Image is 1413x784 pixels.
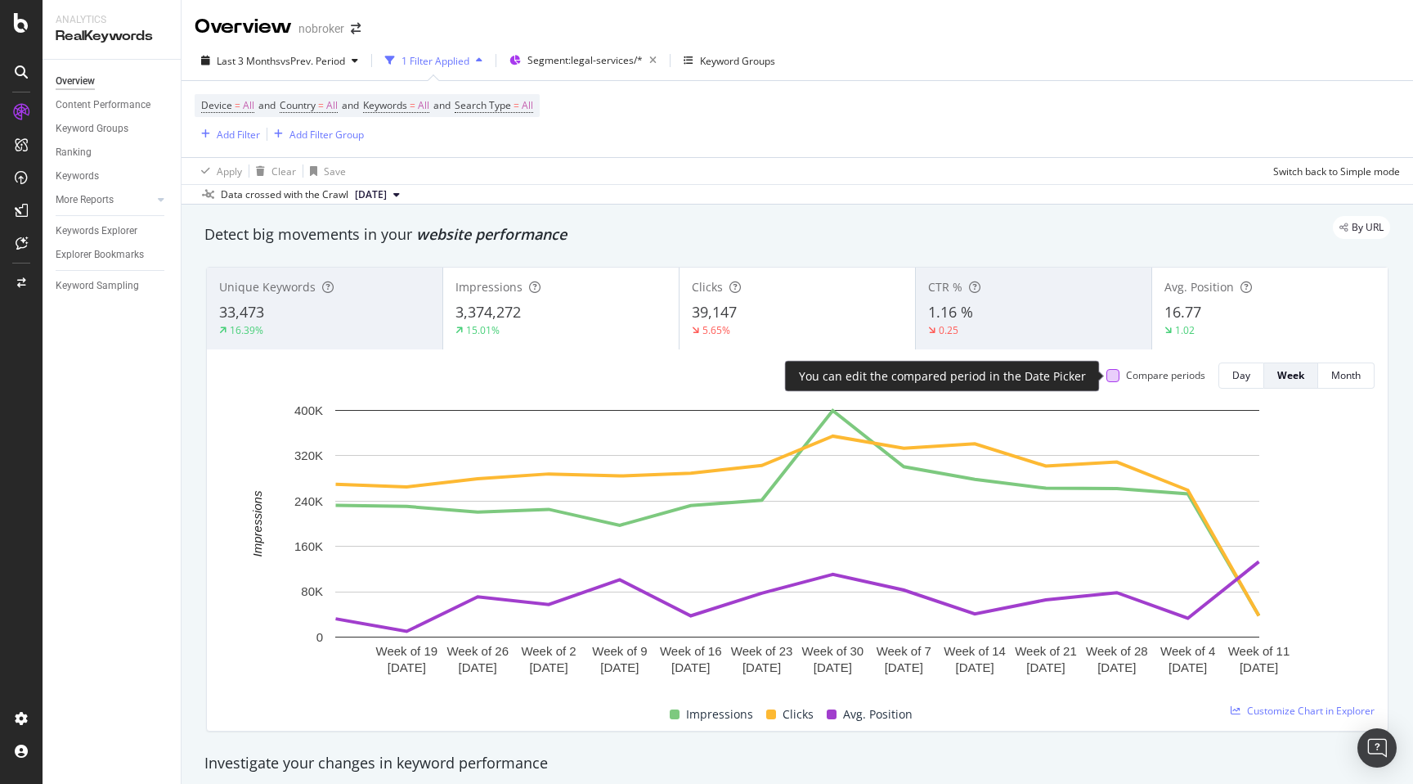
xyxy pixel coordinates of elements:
[843,705,913,724] span: Avg. Position
[692,302,737,322] span: 39,147
[220,402,1375,686] svg: A chart.
[351,23,361,34] div: arrow-right-arrow-left
[455,302,521,322] span: 3,374,272
[56,277,139,295] div: Keyword Sampling
[1247,704,1375,718] span: Customize Chart in Explorer
[1164,302,1201,322] span: 16.77
[1169,660,1207,674] text: [DATE]
[250,490,264,556] text: Impressions
[677,47,782,74] button: Keyword Groups
[56,73,95,90] div: Overview
[195,47,365,74] button: Last 3 MonthsvsPrev. Period
[303,158,346,184] button: Save
[243,94,254,117] span: All
[56,120,128,137] div: Keyword Groups
[342,98,359,112] span: and
[1015,644,1077,658] text: Week of 21
[56,144,92,161] div: Ranking
[455,279,523,295] span: Impressions
[1331,368,1361,382] div: Month
[294,539,323,553] text: 160K
[56,97,169,114] a: Content Performance
[1318,363,1375,389] button: Month
[56,277,169,295] a: Keyword Sampling
[1175,323,1195,337] div: 1.02
[267,124,364,144] button: Add Filter Group
[877,644,931,658] text: Week of 7
[944,644,1006,658] text: Week of 14
[742,660,781,674] text: [DATE]
[522,94,533,117] span: All
[235,98,240,112] span: =
[195,158,242,184] button: Apply
[376,644,438,658] text: Week of 19
[56,120,169,137] a: Keyword Groups
[56,246,144,264] div: Explorer Bookmarks
[1097,660,1136,674] text: [DATE]
[1267,158,1400,184] button: Switch back to Simple mode
[217,128,260,142] div: Add Filter
[521,644,576,658] text: Week of 2
[1164,279,1234,295] span: Avg. Position
[324,164,346,178] div: Save
[928,279,962,295] span: CTR %
[201,98,232,112] span: Device
[928,302,973,322] span: 1.16 %
[503,47,663,74] button: Segment:legal-services/*
[529,660,567,674] text: [DATE]
[459,660,497,674] text: [DATE]
[204,753,1390,774] div: Investigate your changes in keyword performance
[56,27,168,46] div: RealKeywords
[56,223,169,240] a: Keywords Explorer
[280,54,345,68] span: vs Prev. Period
[600,660,639,674] text: [DATE]
[56,223,137,240] div: Keywords Explorer
[56,13,168,27] div: Analytics
[230,323,263,337] div: 16.39%
[1228,644,1290,658] text: Week of 11
[326,94,338,117] span: All
[783,705,814,724] span: Clicks
[592,644,647,658] text: Week of 9
[289,128,364,142] div: Add Filter Group
[433,98,451,112] span: and
[56,168,99,185] div: Keywords
[514,98,519,112] span: =
[316,630,323,644] text: 0
[195,13,292,41] div: Overview
[56,168,169,185] a: Keywords
[418,94,429,117] span: All
[294,448,323,462] text: 320K
[802,644,864,658] text: Week of 30
[56,246,169,264] a: Explorer Bookmarks
[258,98,276,112] span: and
[702,323,730,337] div: 5.65%
[671,660,710,674] text: [DATE]
[56,191,153,209] a: More Reports
[219,302,264,322] span: 33,473
[388,660,426,674] text: [DATE]
[280,98,316,112] span: Country
[56,191,114,209] div: More Reports
[466,323,500,337] div: 15.01%
[1240,660,1278,674] text: [DATE]
[1352,223,1384,232] span: By URL
[363,98,407,112] span: Keywords
[56,73,169,90] a: Overview
[219,279,316,295] span: Unique Keywords
[660,644,722,658] text: Week of 16
[1086,644,1148,658] text: Week of 28
[1357,728,1397,768] div: Open Intercom Messenger
[355,187,387,202] span: 2025 Aug. 4th
[56,144,169,161] a: Ranking
[56,97,150,114] div: Content Performance
[686,705,753,724] span: Impressions
[294,494,323,508] text: 240K
[271,164,296,178] div: Clear
[731,644,793,658] text: Week of 23
[249,158,296,184] button: Clear
[1218,363,1264,389] button: Day
[298,20,344,37] div: nobroker
[527,53,643,67] span: Segment: legal-services/*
